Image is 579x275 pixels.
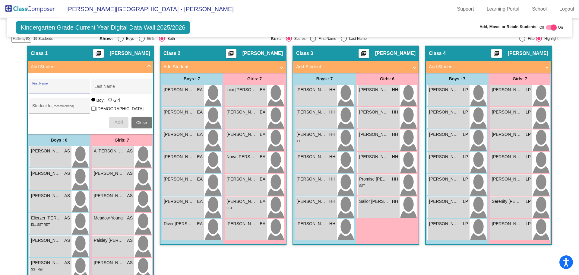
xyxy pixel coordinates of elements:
span: [PERSON_NAME] [296,131,327,138]
span: EA [260,198,265,205]
span: 19 Students [33,36,52,41]
span: LP [463,176,468,182]
button: Close [131,117,152,128]
span: [PERSON_NAME] [226,131,257,138]
span: AS [127,237,133,244]
span: [PERSON_NAME] [359,131,389,138]
span: IEP [296,139,301,143]
span: [PERSON_NAME] [429,198,459,205]
span: HH [329,221,335,227]
button: Add [109,117,128,128]
span: AS [127,170,133,177]
span: [PERSON_NAME] [429,176,459,182]
span: AS [127,193,133,199]
div: Boys : 7 [293,73,356,85]
mat-panel-title: Add Student [429,63,541,70]
span: SST [359,184,365,187]
span: [PERSON_NAME] [375,50,416,56]
div: Boys [124,36,134,41]
span: LP [526,109,531,115]
span: [PERSON_NAME] [296,154,327,160]
span: Add, Move, or Retain Students [479,24,536,30]
span: HH [392,198,398,205]
mat-radio-group: Select an option [271,36,438,42]
span: LP [463,87,468,93]
span: [PERSON_NAME] [31,237,61,244]
mat-expansion-panel-header: Add Student [426,61,551,73]
span: AS [64,260,70,266]
span: EA [260,109,265,115]
span: [PERSON_NAME][GEOGRAPHIC_DATA] [164,198,194,205]
span: [PERSON_NAME] [359,154,389,160]
span: EA [197,198,203,205]
button: Print Students Details [93,49,104,58]
span: [PERSON_NAME] [429,87,459,93]
div: Boys : 6 [28,134,90,146]
span: AS [127,148,133,154]
span: [PERSON_NAME] [31,260,61,266]
mat-panel-title: Add Student [296,63,408,70]
span: [PERSON_NAME] [429,221,459,227]
span: On [558,25,563,30]
div: Boys : 7 [426,73,489,85]
span: AS [64,237,70,244]
span: LP [526,198,531,205]
span: HH [329,176,335,182]
span: LP [526,154,531,160]
span: EA [260,221,265,227]
span: [PERSON_NAME] [31,193,61,199]
span: EA [197,87,203,93]
span: [PERSON_NAME] [429,154,459,160]
span: LP [463,221,468,227]
span: LP [526,87,531,93]
span: Lexi [PERSON_NAME] [226,87,257,93]
span: HH [392,154,398,160]
span: HH [392,131,398,138]
a: Support [452,4,479,14]
span: EA [197,176,203,182]
span: [PERSON_NAME] [296,109,327,115]
span: [PERSON_NAME] [110,50,150,56]
input: Student Id [32,106,87,110]
input: First Name [32,86,87,91]
div: Add Student [28,73,153,134]
span: HH [329,87,335,93]
span: SST RET [31,268,44,271]
span: Class 1 [31,50,48,56]
span: LP [526,131,531,138]
span: ELL SST RET [31,223,50,226]
span: [PERSON_NAME] [242,50,283,56]
div: Girls: 7 [90,134,153,146]
a: Learning Portal [482,4,524,14]
span: Close [136,120,147,125]
span: [PERSON_NAME] [164,87,194,93]
span: EA [197,109,203,115]
span: LP [463,131,468,138]
span: AS [127,215,133,221]
span: HH [392,87,398,93]
span: [PERSON_NAME] [296,198,327,205]
mat-radio-group: Select an option [100,36,266,42]
span: [PERSON_NAME] [492,131,522,138]
span: [PERSON_NAME] [226,198,257,205]
span: Off [539,25,544,30]
div: First Name [316,36,336,41]
span: Elierzer [PERSON_NAME] [31,215,61,221]
span: EA [197,221,203,227]
span: Serenity [PERSON_NAME] [492,198,522,205]
div: Girls: 7 [489,73,551,85]
mat-icon: picture_as_pdf [493,50,500,59]
span: [PERSON_NAME] [296,87,327,93]
span: [PERSON_NAME] [164,131,194,138]
span: [DEMOGRAPHIC_DATA] [96,105,144,112]
span: LP [526,176,531,182]
span: LP [526,221,531,227]
span: Hallway [13,36,25,41]
span: [PERSON_NAME] [296,176,327,182]
span: LP [463,154,468,160]
a: Logout [555,4,579,14]
span: A'[PERSON_NAME] [PERSON_NAME] [94,148,124,154]
div: Girls: 7 [223,73,286,85]
span: [PERSON_NAME] [PERSON_NAME] [492,109,522,115]
span: [PERSON_NAME] [94,260,124,266]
